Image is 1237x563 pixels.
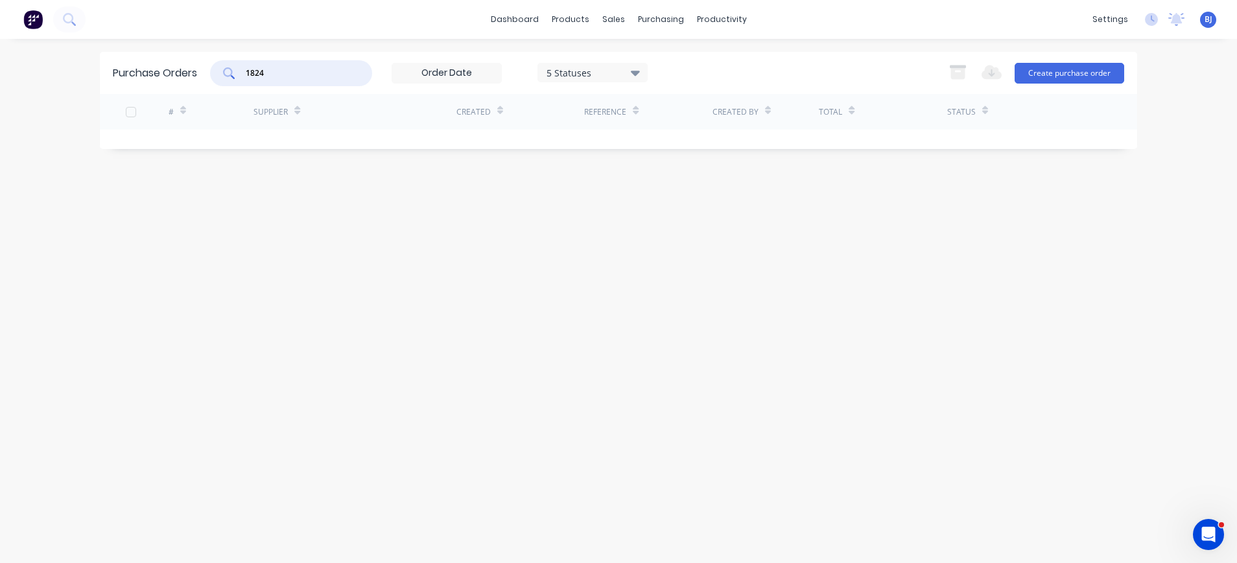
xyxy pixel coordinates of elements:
button: Create purchase order [1015,63,1124,84]
div: Total [819,106,842,118]
div: Supplier [253,106,288,118]
iframe: Intercom live chat [1193,519,1224,550]
div: Status [947,106,976,118]
div: productivity [690,10,753,29]
input: Order Date [392,63,501,83]
div: settings [1086,10,1135,29]
div: Reference [584,106,626,118]
div: Created By [713,106,759,118]
div: Created [456,106,491,118]
span: BJ [1205,14,1212,25]
input: Search purchase orders... [244,67,352,80]
div: 5 Statuses [547,65,639,79]
div: Purchase Orders [113,65,197,81]
div: products [545,10,596,29]
div: purchasing [631,10,690,29]
div: sales [596,10,631,29]
img: Factory [23,10,43,29]
a: dashboard [484,10,545,29]
div: # [169,106,174,118]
